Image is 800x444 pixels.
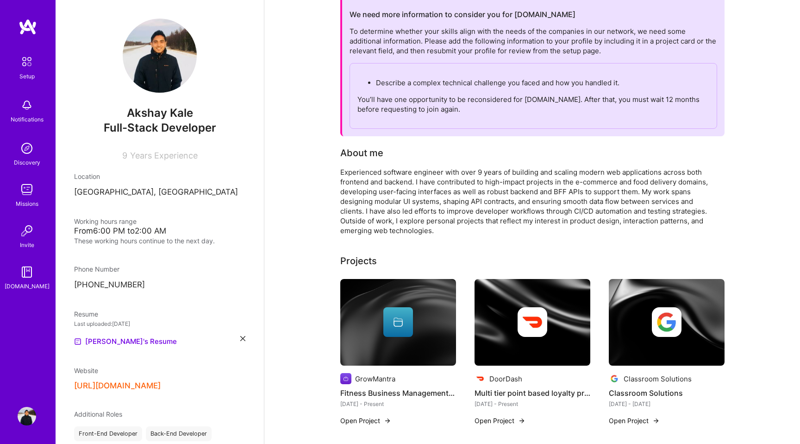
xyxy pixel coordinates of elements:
[475,279,590,366] img: cover
[609,387,725,399] h4: Classroom Solutions
[18,139,36,158] img: discovery
[624,374,692,384] div: Classroom Solutions
[14,158,40,167] div: Discovery
[357,95,709,114] p: You’ll have one opportunity to be reconsidered for [DOMAIN_NAME]. After that, you must wait 12 mo...
[340,146,383,160] div: Tell us a little about yourself
[240,336,245,341] i: icon Close
[74,171,245,181] div: Location
[609,416,660,425] button: Open Project
[17,52,37,71] img: setup
[609,399,725,409] div: [DATE] - [DATE]
[74,426,142,441] div: Front-End Developer
[74,310,98,318] span: Resume
[123,19,197,93] img: User Avatar
[489,374,522,384] div: DoorDash
[74,226,245,236] div: From 6:00 PM to 2:00 AM
[350,10,575,19] h2: We need more information to consider you for [DOMAIN_NAME]
[16,199,38,209] div: Missions
[74,106,245,120] span: Akshay Kale
[340,416,391,425] button: Open Project
[340,279,456,366] img: cover
[130,151,198,160] span: Years Experience
[74,410,122,418] span: Additional Roles
[15,407,38,425] a: User Avatar
[355,374,395,384] div: GrowMantra
[74,187,245,198] p: [GEOGRAPHIC_DATA], [GEOGRAPHIC_DATA]
[74,217,137,225] span: Working hours range
[122,151,127,160] span: 9
[340,387,456,399] h4: Fitness Business Management Platform Development
[18,96,36,114] img: bell
[74,236,245,246] div: These working hours continue to the next day.
[475,399,590,409] div: [DATE] - Present
[340,254,377,268] div: Projects
[18,222,36,240] img: Invite
[350,26,717,129] div: To determine whether your skills align with the needs of the companies in our network, we need so...
[609,373,620,384] img: Company logo
[11,114,44,124] div: Notifications
[5,281,50,291] div: [DOMAIN_NAME]
[19,71,35,81] div: Setup
[74,336,177,347] a: [PERSON_NAME]'s Resume
[74,367,98,374] span: Website
[518,307,547,337] img: Company logo
[74,265,119,273] span: Phone Number
[518,417,525,425] img: arrow-right
[475,373,486,384] img: Company logo
[19,19,37,35] img: logo
[475,416,525,425] button: Open Project
[340,167,711,235] div: Experienced software engineer with over 9 years of building and scaling modern web applications a...
[609,279,725,366] img: cover
[18,407,36,425] img: User Avatar
[340,146,383,160] div: About me
[74,319,245,329] div: Last uploaded: [DATE]
[340,373,351,384] img: Company logo
[340,399,456,409] div: [DATE] - Present
[74,279,245,291] p: [PHONE_NUMBER]
[384,417,391,425] img: arrow-right
[146,426,212,441] div: Back-End Developer
[376,78,709,88] p: Describe a complex technical challenge you faced and how you handled it.
[20,240,34,250] div: Invite
[652,417,660,425] img: arrow-right
[18,180,36,199] img: teamwork
[104,121,216,134] span: Full-Stack Developer
[475,387,590,399] h4: Multi tier point based loyalty program
[18,263,36,281] img: guide book
[74,338,81,345] img: Resume
[652,307,681,337] img: Company logo
[74,381,161,391] button: [URL][DOMAIN_NAME]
